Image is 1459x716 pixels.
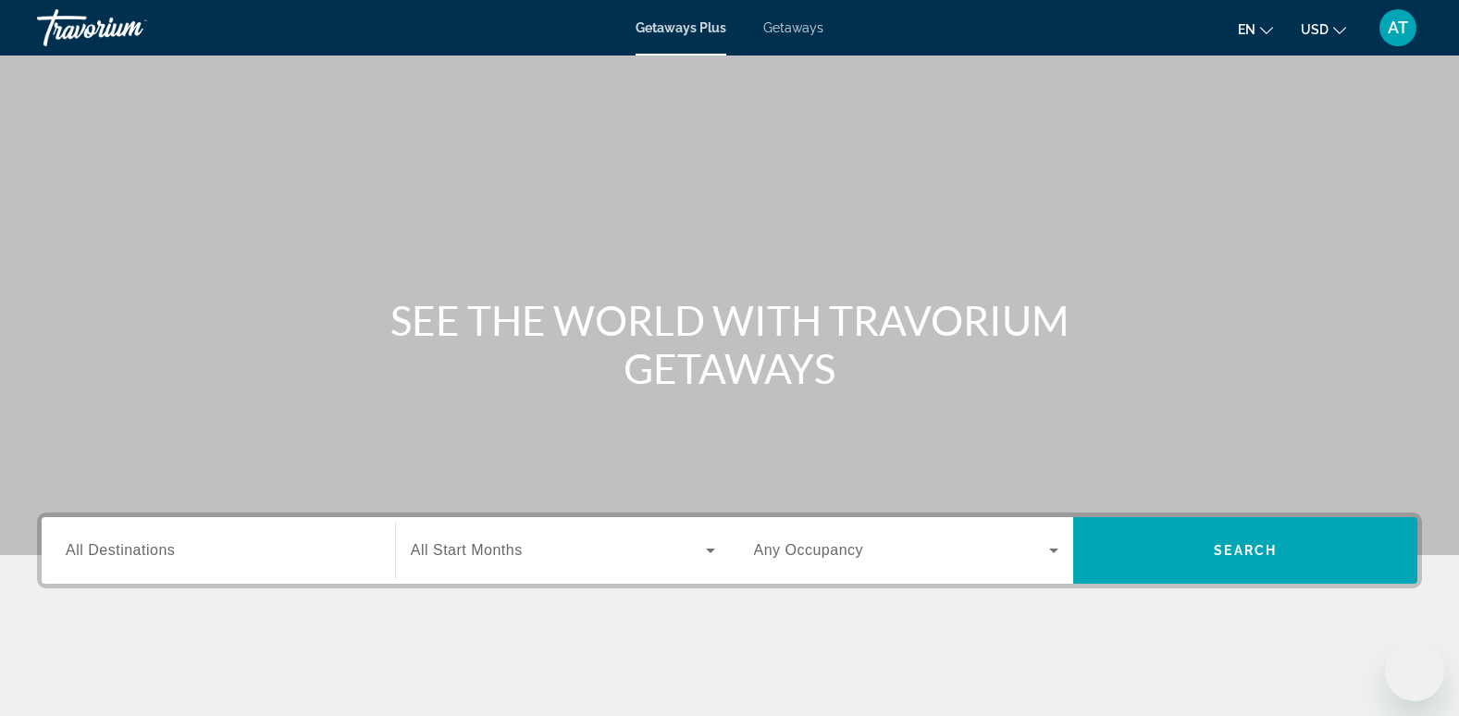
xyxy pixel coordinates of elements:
[383,296,1077,392] h1: SEE THE WORLD WITH TRAVORIUM GETAWAYS
[411,542,523,558] span: All Start Months
[1214,543,1277,558] span: Search
[1238,16,1273,43] button: Change language
[1385,642,1444,701] iframe: Button to launch messaging window
[42,517,1417,584] div: Search widget
[754,542,864,558] span: Any Occupancy
[1388,19,1408,37] span: AT
[1374,8,1422,47] button: User Menu
[1301,22,1329,37] span: USD
[763,20,823,35] a: Getaways
[37,4,222,52] a: Travorium
[1301,16,1346,43] button: Change currency
[66,540,371,562] input: Select destination
[1073,517,1417,584] button: Search
[66,542,175,558] span: All Destinations
[636,20,726,35] a: Getaways Plus
[1238,22,1255,37] span: en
